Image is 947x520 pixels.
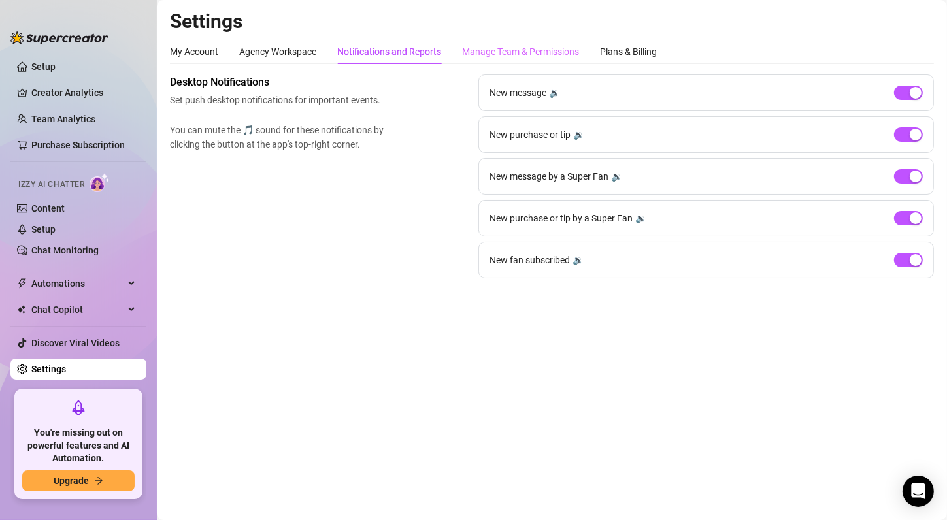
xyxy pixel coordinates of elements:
[94,476,103,485] span: arrow-right
[31,61,56,72] a: Setup
[337,44,441,59] div: Notifications and Reports
[22,470,135,491] button: Upgradearrow-right
[549,86,560,100] div: 🔉
[170,93,390,107] span: Set push desktop notifications for important events.
[573,253,584,267] div: 🔉
[31,203,65,214] a: Content
[170,44,218,59] div: My Account
[170,123,390,152] span: You can mute the 🎵 sound for these notifications by clicking the button at the app's top-right co...
[490,127,571,142] span: New purchase or tip
[611,169,622,184] div: 🔉
[31,364,66,374] a: Settings
[18,178,84,191] span: Izzy AI Chatter
[31,82,136,103] a: Creator Analytics
[31,245,99,255] a: Chat Monitoring
[239,44,316,59] div: Agency Workspace
[22,427,135,465] span: You're missing out on powerful features and AI Automation.
[31,338,120,348] a: Discover Viral Videos
[635,211,646,225] div: 🔉
[170,9,934,34] h2: Settings
[573,127,584,142] div: 🔉
[31,135,136,155] a: Purchase Subscription
[90,173,110,192] img: AI Chatter
[31,299,124,320] span: Chat Copilot
[31,224,56,235] a: Setup
[462,44,579,59] div: Manage Team & Permissions
[31,273,124,294] span: Automations
[600,44,657,59] div: Plans & Billing
[10,31,108,44] img: logo-BBDzfeDw.svg
[490,169,608,184] span: New message by a Super Fan
[31,114,95,124] a: Team Analytics
[17,305,25,314] img: Chat Copilot
[490,86,546,100] span: New message
[490,211,633,225] span: New purchase or tip by a Super Fan
[17,278,27,289] span: thunderbolt
[71,400,86,415] span: rocket
[903,476,934,507] div: Open Intercom Messenger
[170,74,390,90] span: Desktop Notifications
[490,253,570,267] span: New fan subscribed
[54,476,89,486] span: Upgrade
